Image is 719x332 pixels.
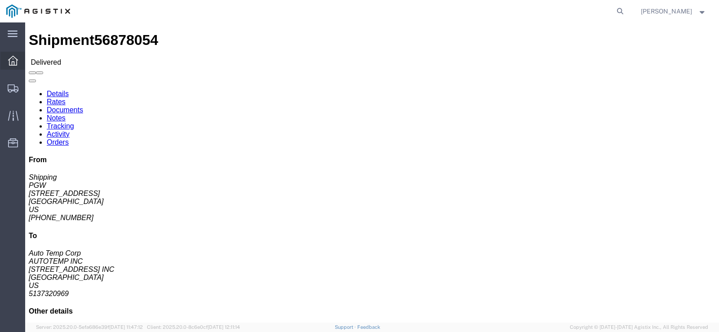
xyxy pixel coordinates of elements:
[641,6,692,16] span: Craig Clark
[357,324,380,330] a: Feedback
[208,324,240,330] span: [DATE] 12:11:14
[147,324,240,330] span: Client: 2025.20.0-8c6e0cf
[570,323,708,331] span: Copyright © [DATE]-[DATE] Agistix Inc., All Rights Reserved
[640,6,707,17] button: [PERSON_NAME]
[36,324,143,330] span: Server: 2025.20.0-5efa686e39f
[109,324,143,330] span: [DATE] 11:47:12
[25,22,719,323] iframe: FS Legacy Container
[6,4,70,18] img: logo
[335,324,357,330] a: Support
